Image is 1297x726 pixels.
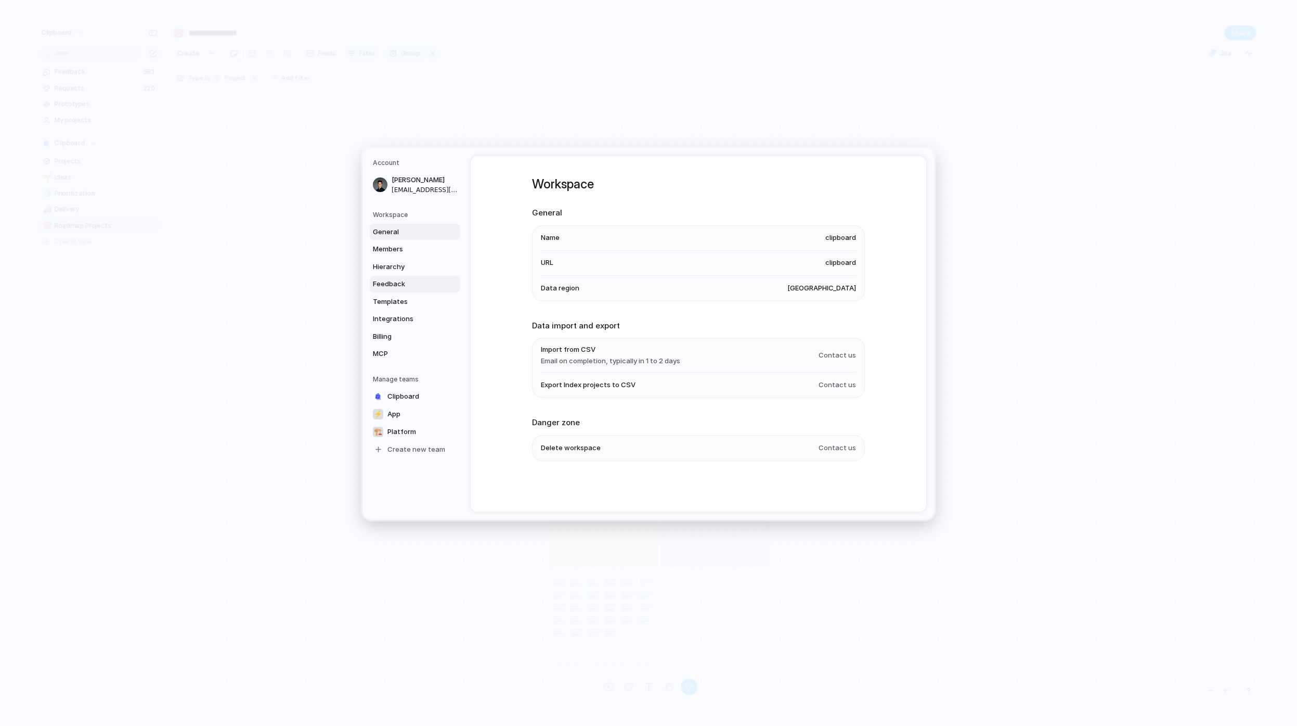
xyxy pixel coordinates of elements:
span: clipboard [825,233,856,243]
span: Clipboard [387,391,419,402]
span: clipboard [825,258,856,268]
span: Export Index projects to CSV [541,380,635,390]
span: Platform [387,427,416,437]
span: Templates [373,297,439,307]
span: Data region [541,283,579,294]
a: Billing [370,328,460,345]
a: 🏗️Platform [370,424,460,440]
h5: Account [373,158,460,168]
span: Hierarchy [373,262,439,272]
h5: Manage teams [373,375,460,384]
a: Create new team [370,441,460,458]
span: Name [541,233,560,243]
span: Contact us [819,443,856,453]
span: Create new team [387,444,445,455]
div: 🏗️ [373,427,383,437]
span: Integrations [373,314,439,324]
span: [GEOGRAPHIC_DATA] [787,283,856,294]
span: Email on completion, typically in 1 to 2 days [541,356,680,366]
a: ⚡App [370,406,460,423]
a: General [370,224,460,240]
span: [EMAIL_ADDRESS][DOMAIN_NAME] [392,185,458,195]
a: Hierarchy [370,259,460,275]
a: Clipboard [370,388,460,405]
span: Members [373,244,439,254]
span: Contact us [819,380,856,390]
span: App [387,409,400,419]
a: Integrations [370,311,460,327]
span: [PERSON_NAME] [392,175,458,185]
a: Members [370,241,460,258]
span: Billing [373,332,439,342]
span: Delete workspace [541,443,601,453]
a: Feedback [370,276,460,292]
span: Contact us [819,350,856,361]
span: Feedback [373,279,439,289]
h2: General [532,207,865,219]
span: Import from CSV [541,345,680,355]
span: General [373,227,439,237]
h2: Danger zone [532,417,865,429]
h2: Data import and export [532,320,865,332]
h5: Workspace [373,210,460,220]
a: Templates [370,294,460,310]
h1: Workspace [532,175,865,194]
a: [PERSON_NAME][EMAIL_ADDRESS][DOMAIN_NAME] [370,172,460,198]
span: MCP [373,349,439,359]
div: ⚡ [373,409,383,419]
span: URL [541,258,553,268]
a: MCP [370,346,460,362]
